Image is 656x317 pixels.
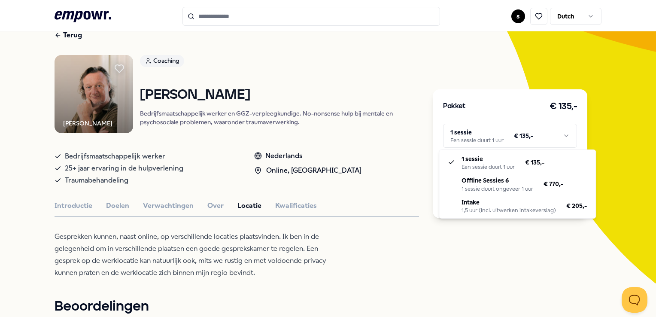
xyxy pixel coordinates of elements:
[462,198,556,207] p: Intake
[525,158,544,167] span: € 135,-
[462,186,533,192] div: 1 sessie duurt ongeveer 1 uur
[462,176,533,185] p: Offline Sessies 6
[544,179,563,189] span: € 770,-
[462,154,515,164] p: 1 sessie
[462,164,515,171] div: Een sessie duurt 1 uur
[462,207,556,214] div: 1,5 uur (incl. uitwerken intakeverslag)
[566,201,587,210] span: € 205,-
